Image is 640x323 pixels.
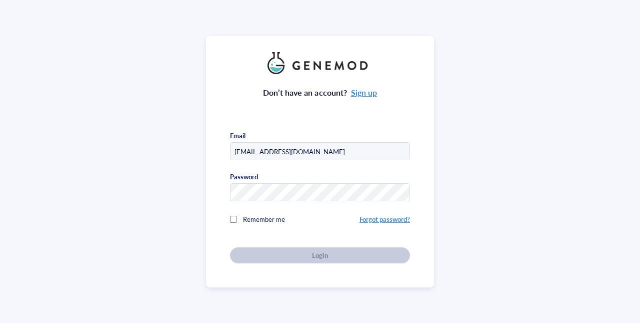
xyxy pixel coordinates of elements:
[263,86,377,99] div: Don’t have an account?
[243,214,285,224] span: Remember me
[267,52,372,74] img: genemod_logo_light-BcqUzbGq.png
[359,214,410,224] a: Forgot password?
[230,131,245,140] div: Email
[351,87,377,98] a: Sign up
[230,172,258,181] div: Password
